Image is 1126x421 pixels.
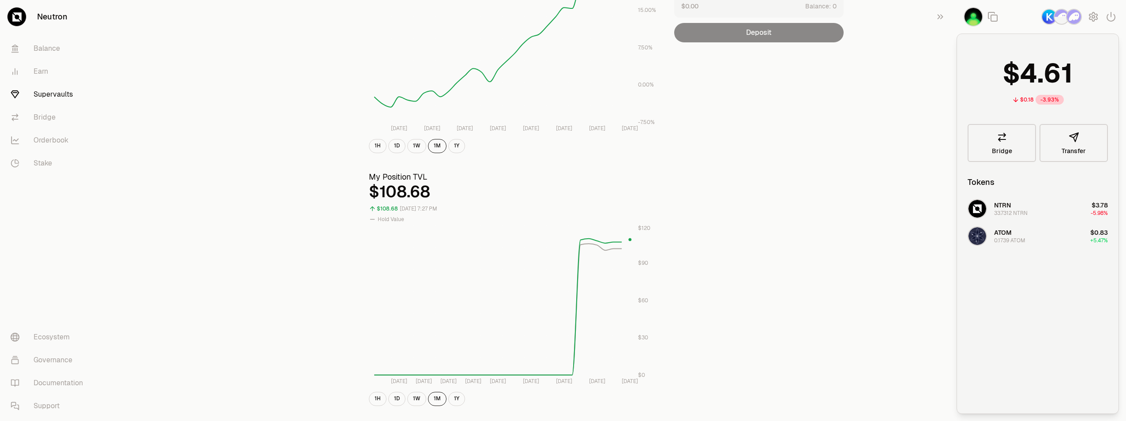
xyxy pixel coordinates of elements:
[4,395,95,417] a: Support
[490,378,506,385] tspan: [DATE]
[388,139,405,153] button: 1D
[4,152,95,175] a: Stake
[448,392,465,406] button: 1Y
[622,378,638,385] tspan: [DATE]
[465,378,481,385] tspan: [DATE]
[968,176,995,188] div: Tokens
[4,372,95,395] a: Documentation
[638,7,656,14] tspan: 15.00%
[4,129,95,152] a: Orderbook
[681,1,698,11] button: $0.00
[556,125,572,132] tspan: [DATE]
[968,227,986,245] img: ATOM Logo
[391,378,407,385] tspan: [DATE]
[448,139,465,153] button: 1Y
[638,44,653,51] tspan: 7.50%
[994,237,1025,244] div: 0.1739 ATOM
[424,125,440,132] tspan: [DATE]
[964,7,983,26] button: New_Original
[4,106,95,129] a: Bridge
[369,392,387,406] button: 1H
[1067,10,1081,24] img: Phantom
[992,148,1012,154] span: Bridge
[805,2,831,11] span: Balance:
[962,223,1113,249] button: ATOM LogoATOM0.1739 ATOM$0.83+5.47%
[1055,10,1069,24] img: Phantom
[400,204,437,214] div: [DATE] 7:27 PM
[1090,237,1108,244] span: +5.47%
[369,171,657,183] h3: My Position TVL
[994,229,1012,237] span: ATOM
[556,378,572,385] tspan: [DATE]
[4,60,95,83] a: Earn
[638,119,655,126] tspan: -7.50%
[388,392,405,406] button: 1D
[589,378,605,385] tspan: [DATE]
[391,125,407,132] tspan: [DATE]
[440,378,457,385] tspan: [DATE]
[1041,9,1082,25] button: KeplrPhantomPhantom
[638,81,654,88] tspan: 0.00%
[369,183,657,201] div: $108.68
[638,225,650,232] tspan: $120
[428,139,447,153] button: 1M
[4,37,95,60] a: Balance
[638,372,645,379] tspan: $0
[1091,210,1108,217] span: -5.98%
[4,326,95,349] a: Ecosystem
[1062,148,1086,154] span: Transfer
[4,349,95,372] a: Governance
[377,204,398,214] div: $108.68
[994,201,1011,209] span: NTRN
[457,125,473,132] tspan: [DATE]
[638,297,648,304] tspan: $60
[523,125,539,132] tspan: [DATE]
[1090,229,1108,237] span: $0.83
[968,124,1036,162] a: Bridge
[1042,10,1056,24] img: Keplr
[1020,96,1034,103] div: $0.18
[968,200,986,218] img: NTRN Logo
[962,195,1113,222] button: NTRN LogoNTRN33.7312 NTRN$3.78-5.98%
[638,334,648,341] tspan: $30
[589,125,605,132] tspan: [DATE]
[4,83,95,106] a: Supervaults
[378,216,404,223] span: Hold Value
[622,125,638,132] tspan: [DATE]
[428,392,447,406] button: 1M
[1092,201,1108,209] span: $3.78
[407,139,426,153] button: 1W
[994,210,1028,217] div: 33.7312 NTRN
[416,378,432,385] tspan: [DATE]
[965,8,982,26] img: New_Original
[1040,124,1108,162] button: Transfer
[523,378,539,385] tspan: [DATE]
[407,392,426,406] button: 1W
[490,125,506,132] tspan: [DATE]
[369,139,387,153] button: 1H
[638,259,648,267] tspan: $90
[1036,95,1064,105] div: -3.93%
